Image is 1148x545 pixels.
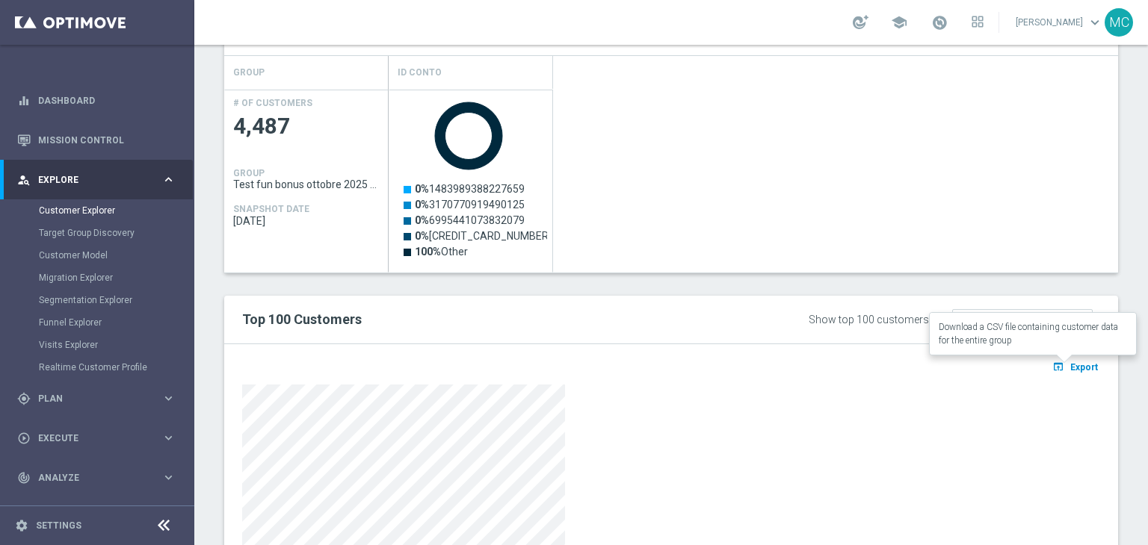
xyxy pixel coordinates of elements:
[39,356,193,379] div: Realtime Customer Profile
[1070,362,1098,373] span: Export
[39,249,155,261] a: Customer Model
[415,230,552,242] text: [CREDIT_CARD_NUMBER]
[242,311,733,328] h2: Top 100 Customers
[415,214,429,226] tspan: 0%
[17,432,161,445] div: Execute
[36,521,81,530] a: Settings
[415,183,429,195] tspan: 0%
[233,112,380,141] span: 4,487
[415,230,429,242] tspan: 0%
[233,204,309,214] h4: SNAPSHOT DATE
[891,14,907,31] span: school
[39,294,155,306] a: Segmentation Explorer
[1087,14,1103,31] span: keyboard_arrow_down
[161,431,176,445] i: keyboard_arrow_right
[233,215,380,227] span: 2025-10-14
[39,334,193,356] div: Visits Explorer
[39,244,193,267] div: Customer Model
[233,98,312,108] h4: # OF CUSTOMERS
[38,120,176,160] a: Mission Control
[38,473,161,482] span: Analyze
[1050,357,1100,376] button: open_in_browser Export
[16,95,176,107] button: equalizer Dashboard
[16,432,176,444] button: play_circle_outline Execute keyboard_arrow_right
[17,471,161,485] div: Analyze
[415,246,468,258] text: Other
[17,173,161,187] div: Explore
[1105,8,1133,37] div: MC
[38,81,176,120] a: Dashboard
[17,392,31,405] i: gps_fixed
[161,470,176,485] i: keyboard_arrow_right
[415,246,441,258] tspan: 100%
[39,199,193,222] div: Customer Explorer
[15,519,28,532] i: settings
[233,168,265,178] h4: GROUP
[39,205,155,217] a: Customer Explorer
[389,90,553,272] div: Press SPACE to select this row.
[16,393,176,405] button: gps_fixed Plan keyboard_arrow_right
[17,94,31,108] i: equalizer
[39,227,155,239] a: Target Group Discovery
[17,81,176,120] div: Dashboard
[39,222,193,244] div: Target Group Discovery
[39,317,155,328] a: Funnel Explorer
[38,434,161,443] span: Execute
[17,392,161,405] div: Plan
[39,272,155,284] a: Migration Explorer
[17,432,31,445] i: play_circle_outline
[415,199,525,211] text: 3170770919490125
[415,214,525,226] text: 6995441073832079
[224,90,389,272] div: Press SPACE to select this row.
[233,60,265,86] h4: GROUP
[38,394,161,403] span: Plan
[39,289,193,311] div: Segmentation Explorer
[16,174,176,186] button: person_search Explore keyboard_arrow_right
[16,472,176,484] button: track_changes Analyze keyboard_arrow_right
[415,183,525,195] text: 1483989388227659
[17,173,31,187] i: person_search
[38,175,161,184] span: Explore
[17,120,176,160] div: Mission Control
[161,172,176,187] i: keyboard_arrow_right
[39,361,155,373] a: Realtime Customer Profile
[16,134,176,146] button: Mission Control
[1014,11,1105,34] a: [PERSON_NAME]keyboard_arrow_down
[415,199,429,211] tspan: 0%
[161,391,176,405] i: keyboard_arrow_right
[39,311,193,334] div: Funnel Explorer
[398,60,442,86] h4: Id Conto
[1052,361,1068,373] i: open_in_browser
[39,339,155,351] a: Visits Explorer
[809,314,942,326] div: Show top 100 customers by
[233,178,380,190] span: Test fun bonus ottobre 2025 Master Low only 1st pref betting lm excl prev camp
[39,267,193,289] div: Migration Explorer
[17,471,31,485] i: track_changes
